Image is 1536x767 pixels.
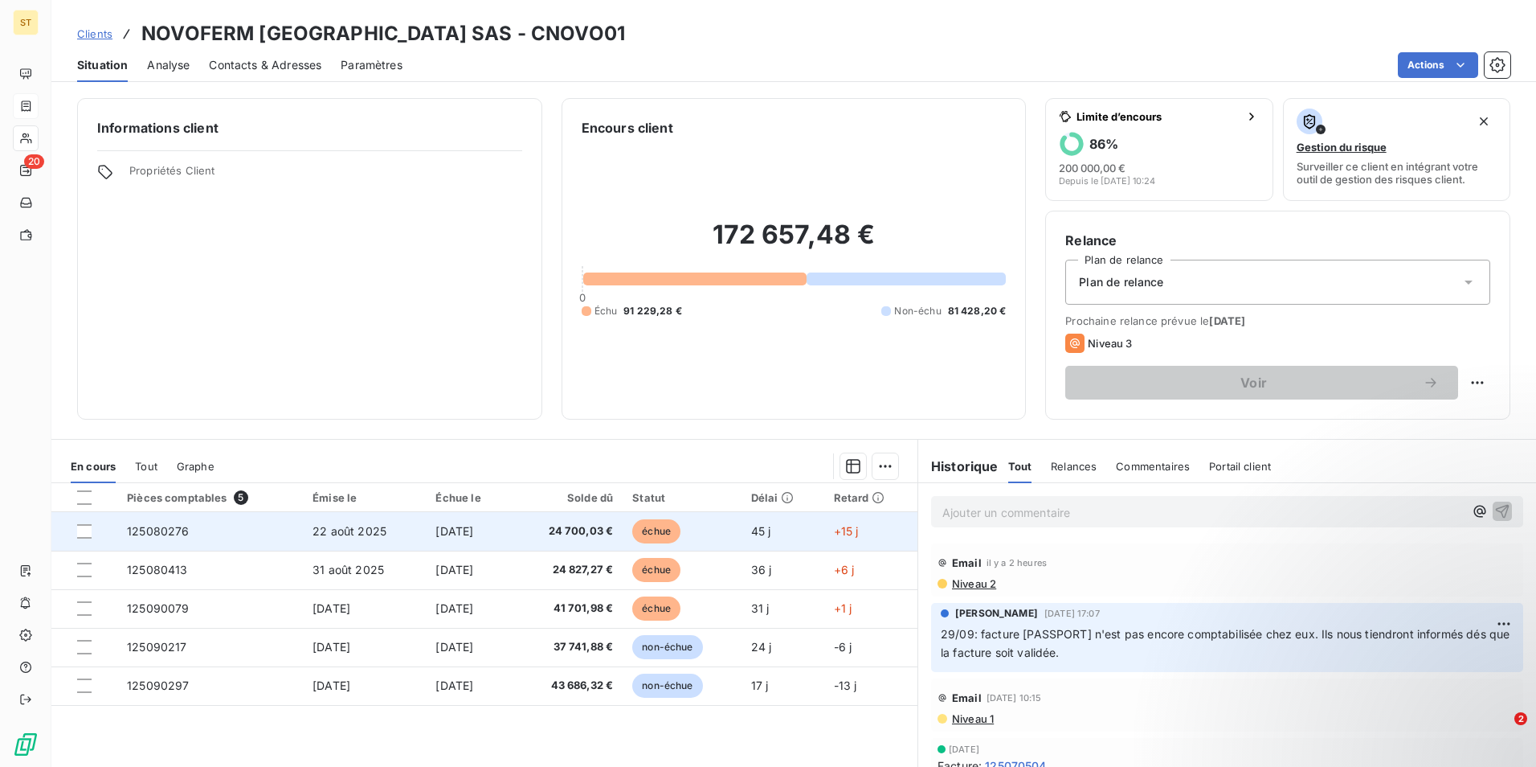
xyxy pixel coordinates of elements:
span: 2 [1514,712,1527,725]
span: 125080276 [127,524,189,538]
span: [DATE] [435,601,473,615]
span: 24 j [751,640,772,654]
span: 29/09: facture [PASSPORT] n'est pas encore comptabilisée chez eux. Ils nous tiendront informés dé... [941,627,1513,659]
span: En cours [71,460,116,473]
iframe: Intercom notifications message [1215,611,1536,724]
span: 41 701,98 € [521,601,614,617]
button: Gestion du risqueSurveiller ce client en intégrant votre outil de gestion des risques client. [1283,98,1510,201]
span: 45 j [751,524,771,538]
span: 17 j [751,679,769,692]
div: Solde dû [521,491,614,504]
button: Actions [1398,52,1478,78]
span: 31 j [751,601,770,615]
span: Situation [77,57,128,73]
img: Logo LeanPay [13,732,39,757]
div: Pièces comptables [127,490,293,505]
span: Clients [77,27,112,40]
span: non-échue [632,674,702,698]
span: Tout [1008,460,1032,473]
h3: NOVOFERM [GEOGRAPHIC_DATA] SAS - CNOVO01 [141,19,625,48]
div: Délai [751,491,815,504]
button: Voir [1065,366,1458,400]
span: Voir [1085,376,1423,389]
a: Clients [77,26,112,42]
span: échue [632,558,680,582]
span: Tout [135,460,157,473]
span: Propriétés Client [129,164,522,187]
button: Limite d’encours86%200 000,00 €Depuis le [DATE] 10:24 [1045,98,1273,201]
h2: 172 657,48 € [582,219,1007,267]
span: 0 [579,291,586,304]
span: 43 686,32 € [521,678,614,694]
span: [DATE] [313,601,350,615]
div: Retard [834,491,908,504]
span: 91 229,28 € [623,304,682,318]
span: Contacts & Adresses [209,57,321,73]
span: -13 j [834,679,857,692]
div: ST [13,10,39,35]
span: -6 j [834,640,852,654]
span: Portail client [1209,460,1271,473]
span: Prochaine relance prévue le [1065,314,1490,327]
span: 37 741,88 € [521,639,614,655]
span: Gestion du risque [1297,141,1387,154]
span: [DATE] [949,744,979,754]
h6: Relance [1065,231,1490,250]
span: [DATE] [1209,314,1245,327]
span: Niveau 3 [1088,337,1132,350]
h6: 86 % [1089,136,1118,152]
span: 24 827,27 € [521,562,614,578]
span: 125090217 [127,640,186,654]
span: Niveau 1 [950,712,994,725]
span: 24 700,03 € [521,523,614,539]
div: Statut [632,491,731,504]
span: Commentaires [1116,460,1190,473]
span: [DATE] [435,640,473,654]
span: Surveiller ce client en intégrant votre outil de gestion des risques client. [1297,160,1497,186]
span: non-échue [632,635,702,659]
span: Échu [594,304,618,318]
span: 81 428,20 € [948,304,1007,318]
span: 125080413 [127,563,187,576]
span: [DATE] [313,679,350,692]
span: Analyse [147,57,190,73]
span: Niveau 2 [950,577,996,590]
span: 22 août 2025 [313,524,386,538]
span: il y a 2 heures [987,558,1047,568]
span: Paramètres [341,57,402,73]
span: Relances [1051,460,1097,473]
span: +6 j [834,563,855,576]
span: échue [632,597,680,621]
span: [PERSON_NAME] [955,606,1038,621]
div: Émise le [313,491,416,504]
span: [DATE] 17:07 [1044,609,1100,618]
span: Email [952,691,982,704]
span: 5 [234,490,248,505]
span: Depuis le [DATE] 10:24 [1059,176,1155,186]
span: Email [952,556,982,569]
span: [DATE] [435,524,473,538]
h6: Encours client [582,118,673,137]
span: échue [632,519,680,543]
span: 200 000,00 € [1059,162,1125,174]
span: Limite d’encours [1076,110,1238,123]
h6: Historique [918,457,999,476]
span: [DATE] [313,640,350,654]
span: 31 août 2025 [313,563,384,576]
span: Plan de relance [1079,274,1163,290]
span: [DATE] [435,679,473,692]
span: Non-échu [894,304,941,318]
span: 20 [24,154,44,169]
span: 125090079 [127,601,189,615]
iframe: Intercom live chat [1481,712,1520,751]
span: +15 j [834,524,859,538]
span: 125090297 [127,679,189,692]
div: Échue le [435,491,501,504]
span: 36 j [751,563,772,576]
span: Graphe [177,460,214,473]
span: [DATE] [435,563,473,576]
span: [DATE] 10:15 [987,693,1042,703]
h6: Informations client [97,118,522,137]
span: +1 j [834,601,852,615]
